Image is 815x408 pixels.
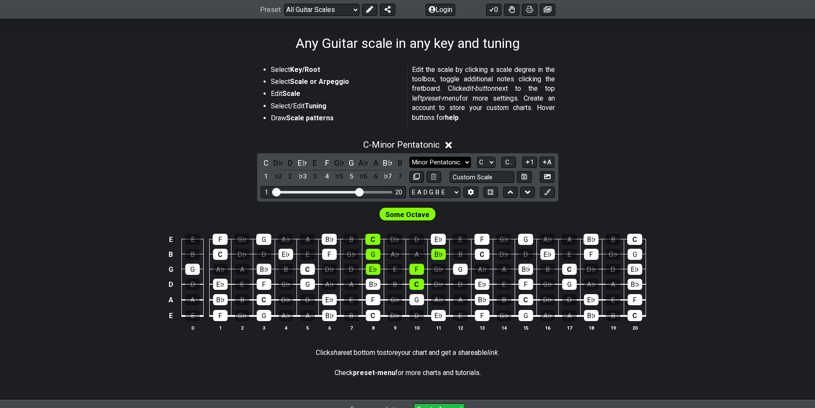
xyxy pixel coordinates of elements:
[431,279,446,290] div: D♭
[606,310,620,321] div: B
[584,310,599,321] div: B♭
[300,279,315,290] div: G
[279,249,293,260] div: E♭
[409,294,424,305] div: G
[365,234,380,245] div: C
[185,279,200,290] div: D
[475,294,489,305] div: B♭
[431,264,446,275] div: G♭
[453,264,468,275] div: G
[279,264,293,275] div: B
[235,249,249,260] div: D♭
[497,264,511,275] div: A
[273,171,284,182] div: toggle scale degree
[166,262,176,277] td: G
[166,308,176,324] td: E
[409,234,424,245] div: D
[344,234,359,245] div: B
[297,157,308,169] div: toggle pitch class
[185,249,200,260] div: B
[515,323,536,332] th: 15
[309,171,320,182] div: toggle scale degree
[493,323,515,332] th: 14
[584,249,599,260] div: F
[344,264,359,275] div: D
[606,264,620,275] div: D
[453,310,468,321] div: E
[540,294,555,305] div: D♭
[475,310,489,321] div: F
[605,234,620,245] div: B
[462,84,495,92] em: edit-button
[562,310,577,321] div: A
[540,234,555,245] div: A♭
[475,279,489,290] div: E♭
[278,234,293,245] div: A♭
[285,171,296,182] div: toggle scale degree
[271,89,402,101] li: Edit
[273,157,284,169] div: toggle pitch class
[362,3,377,15] button: Edit Preset
[300,249,315,260] div: E
[584,234,599,245] div: B♭
[385,208,430,221] span: First enable full edit mode to edit
[366,264,380,275] div: E♭
[362,323,384,332] th: 8
[431,310,446,321] div: E♭
[453,279,468,290] div: D
[536,323,558,332] th: 16
[387,234,402,245] div: D♭
[284,3,359,15] select: Preset
[606,294,620,305] div: E
[366,294,380,305] div: F
[409,171,424,183] button: Copy
[322,310,337,321] div: B♭
[366,249,380,260] div: G
[628,249,642,260] div: G
[606,249,620,260] div: G♭
[305,102,326,110] strong: Tuning
[282,89,300,98] strong: Scale
[334,171,345,182] div: toggle scale degree
[497,310,511,321] div: G♭
[406,323,427,332] th: 10
[166,232,176,247] td: E
[285,157,296,169] div: toggle pitch class
[422,94,459,102] em: preset-menu
[380,3,395,15] button: Share Preset
[213,234,228,245] div: F
[346,157,357,169] div: toggle pitch class
[185,310,200,321] div: E
[496,234,511,245] div: G♭
[522,157,537,168] button: 1
[540,249,555,260] div: E♭
[388,249,402,260] div: A♭
[358,157,369,169] div: toggle pitch class
[383,348,398,357] em: store
[231,323,253,332] th: 2
[497,294,511,305] div: B
[296,35,520,51] h1: Any Guitar scale in any key and tuning
[346,171,357,182] div: toggle scale degree
[431,234,446,245] div: E♭
[409,264,424,275] div: F
[344,249,359,260] div: G♭
[271,65,402,77] li: Select
[330,348,347,357] em: share
[213,249,228,260] div: C
[453,249,468,260] div: B
[412,65,555,122] p: Edit the scale by clicking a scale degree in the toolbox, toggle additional notes clicking the fr...
[471,323,493,332] th: 13
[321,171,332,182] div: toggle scale degree
[185,294,200,305] div: A
[344,310,359,321] div: B
[382,171,394,182] div: toggle scale degree
[503,187,518,198] button: Move up
[558,323,580,332] th: 17
[539,157,554,168] button: A
[271,77,402,89] li: Select
[427,323,449,332] th: 11
[257,310,271,321] div: G
[394,171,406,182] div: toggle scale degree
[234,234,249,245] div: G♭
